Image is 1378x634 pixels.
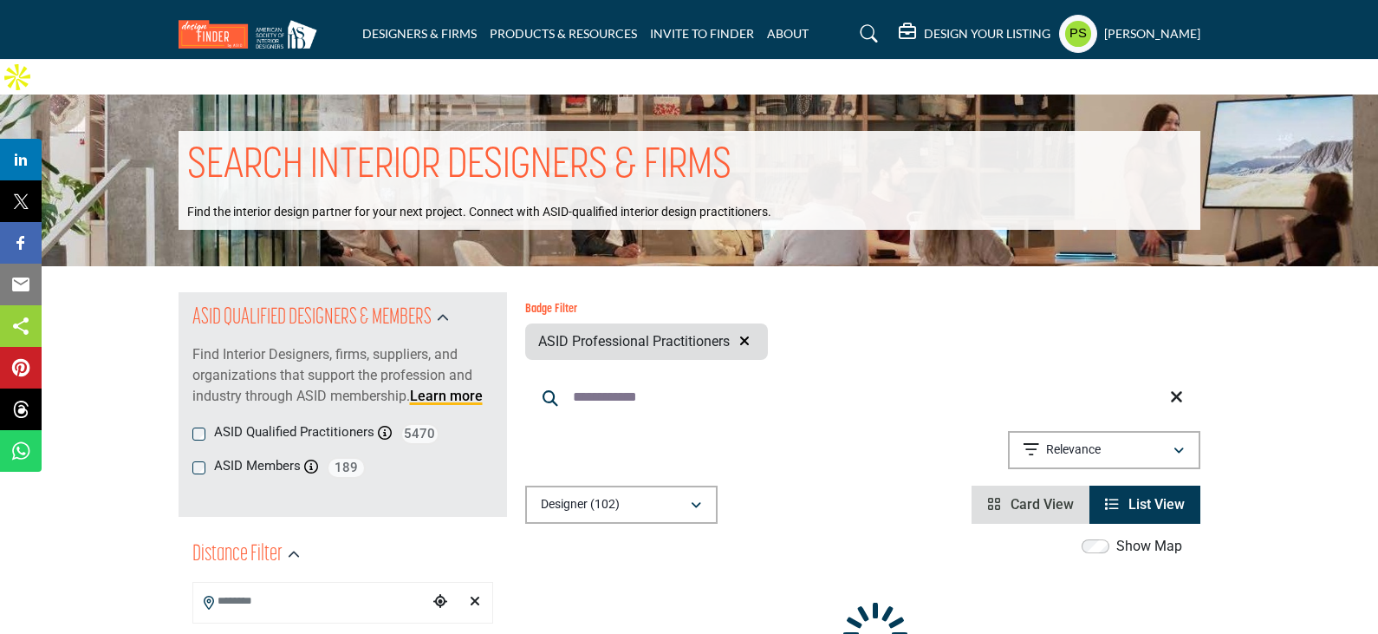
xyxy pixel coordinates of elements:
[214,422,374,442] label: ASID Qualified Practitioners
[192,428,205,441] input: ASID Qualified Practitioners checkbox
[327,457,366,479] span: 189
[400,423,439,445] span: 5470
[1059,15,1097,53] button: Show hide supplier dropdown
[490,26,637,41] a: PRODUCTS & RESOURCES
[987,496,1074,513] a: View Card
[1128,496,1185,513] span: List View
[1116,536,1182,557] label: Show Map
[538,331,730,352] span: ASID Professional Practitioners
[362,26,477,41] a: DESIGNERS & FIRMS
[192,461,205,474] input: ASID Members checkbox
[1008,431,1200,469] button: Relevance
[214,456,301,476] label: ASID Members
[192,539,283,571] h2: Distance Filter
[462,584,488,621] div: Clear search location
[410,388,483,404] a: Learn more
[187,140,731,193] h1: SEARCH INTERIOR DESIGNERS & FIRMS
[843,20,889,48] a: Search
[767,26,809,41] a: ABOUT
[525,303,768,317] h6: Badge Filter
[1046,441,1101,459] p: Relevance
[924,26,1050,42] h5: DESIGN YOUR LISTING
[1104,25,1200,42] h5: [PERSON_NAME]
[1011,496,1074,513] span: Card View
[1089,486,1200,524] li: List View
[541,496,620,513] p: Designer (102)
[899,23,1050,44] div: DESIGN YOUR LISTING
[192,344,493,407] p: Find Interior Designers, firms, suppliers, and organizations that support the profession and indu...
[427,584,453,621] div: Choose your current location
[187,204,771,221] p: Find the interior design partner for your next project. Connect with ASID-qualified interior desi...
[525,376,1200,418] input: Search Keyword
[179,20,326,49] img: Site Logo
[193,585,427,618] input: Search Location
[192,303,432,334] h2: ASID QUALIFIED DESIGNERS & MEMBERS
[1105,496,1185,513] a: View List
[650,26,754,41] a: INVITE TO FINDER
[972,486,1089,524] li: Card View
[525,486,718,524] button: Designer (102)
